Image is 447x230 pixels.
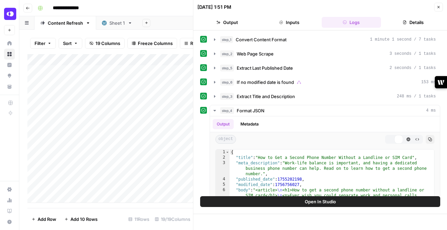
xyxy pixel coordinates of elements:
a: Learning Hub [4,206,15,216]
span: If no modified date is found [237,79,294,86]
button: Help + Support [4,216,15,227]
div: 4 [216,177,230,182]
div: 5 [216,182,230,187]
a: Sheet 1 [96,16,138,30]
button: Details [384,17,443,28]
a: Insights [4,60,15,70]
span: 19 Columns [95,40,120,47]
span: 4 ms [426,108,436,114]
button: Workspace: OpenPhone [4,5,15,22]
button: 4 ms [210,105,440,116]
span: 1 minute 1 second / 7 tasks [370,37,436,43]
a: Browse [4,49,15,60]
button: 3 seconds / 1 tasks [210,48,440,59]
span: step_1 [220,36,233,43]
button: 248 ms / 1 tasks [210,91,440,102]
span: Add Row [38,216,56,223]
img: OpenPhone Logo [4,8,16,20]
button: Logs [322,17,381,28]
a: Usage [4,195,15,206]
span: 248 ms / 1 tasks [397,93,436,99]
button: Row Height [180,38,219,49]
a: Opportunities [4,70,15,81]
div: 1 [216,149,230,155]
button: 19 Columns [85,38,125,49]
span: Format JSON [237,107,264,114]
span: step_4 [220,107,234,114]
button: Open In Studio [200,196,440,207]
div: Content Refresh [48,20,83,26]
span: Sort [63,40,72,47]
span: Web Page Scrape [237,50,274,57]
div: 3 [216,160,230,177]
button: Freeze Columns [127,38,177,49]
span: step_5 [220,65,234,71]
button: Output [197,17,257,28]
button: 1 minute 1 second / 7 tasks [210,34,440,45]
div: [DATE] 1:51 PM [197,4,231,10]
span: Toggle code folding, rows 1 through 7 [226,149,229,155]
button: Add 10 Rows [60,214,102,225]
span: Filter [35,40,45,47]
span: step_2 [220,50,234,57]
span: Extract Title and Description [237,93,295,100]
span: Extract Last Published Date [237,65,293,71]
button: Add Row [27,214,60,225]
button: Output [213,119,234,129]
button: Inputs [259,17,319,28]
span: Freeze Columns [138,40,173,47]
span: Add 10 Rows [70,216,98,223]
a: Home [4,38,15,49]
div: 2 [216,155,230,160]
button: Filter [30,38,56,49]
a: Settings [4,184,15,195]
a: Your Data [4,81,15,92]
button: Sort [59,38,82,49]
button: 153 ms [210,77,440,88]
span: Convert Content Format [236,36,286,43]
div: Sheet 1 [109,20,125,26]
span: 3 seconds / 1 tasks [389,51,436,57]
button: 2 seconds / 1 tasks [210,63,440,73]
span: 153 ms [421,79,436,85]
button: Metadata [236,119,263,129]
span: Open In Studio [305,198,336,205]
span: 2 seconds / 1 tasks [389,65,436,71]
div: 19/19 Columns [152,214,193,225]
a: Content Refresh [35,16,96,30]
span: step_6 [220,79,234,86]
div: 11 Rows [126,214,152,225]
span: step_3 [220,93,234,100]
span: object [215,135,236,144]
